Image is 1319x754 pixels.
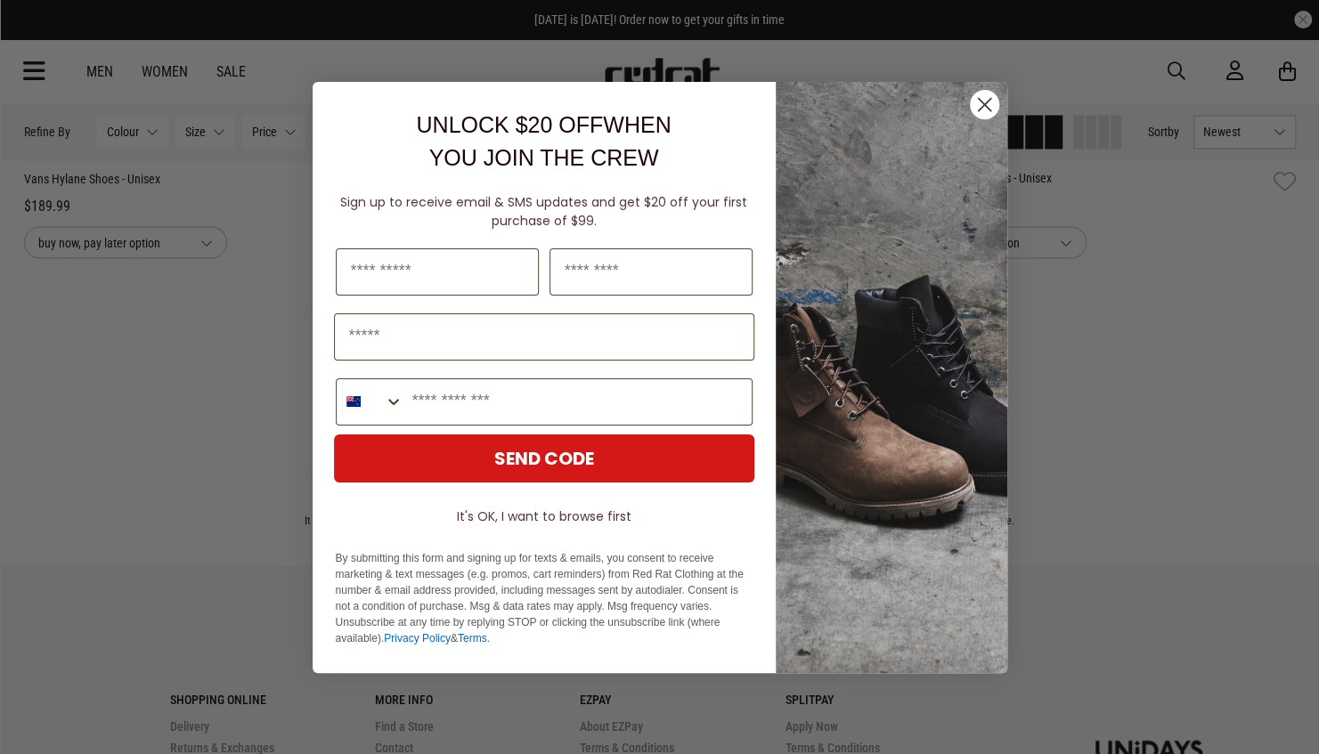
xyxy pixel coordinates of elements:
[458,632,487,645] a: Terms
[14,7,68,61] button: Open LiveChat chat widget
[340,193,747,230] span: Sign up to receive email & SMS updates and get $20 off your first purchase of $99.
[334,434,754,482] button: SEND CODE
[334,313,754,361] input: Email
[384,632,451,645] a: Privacy Policy
[334,500,754,532] button: It's OK, I want to browse first
[603,112,671,137] span: WHEN
[776,82,1007,673] img: f7662613-148e-4c88-9575-6c6b5b55a647.jpeg
[416,112,603,137] span: UNLOCK $20 OFF
[969,89,1000,120] button: Close dialog
[336,550,753,646] p: By submitting this form and signing up for texts & emails, you consent to receive marketing & tex...
[337,379,403,425] button: Search Countries
[429,145,659,170] span: YOU JOIN THE CREW
[346,394,361,409] img: New Zealand
[336,248,539,296] input: First Name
